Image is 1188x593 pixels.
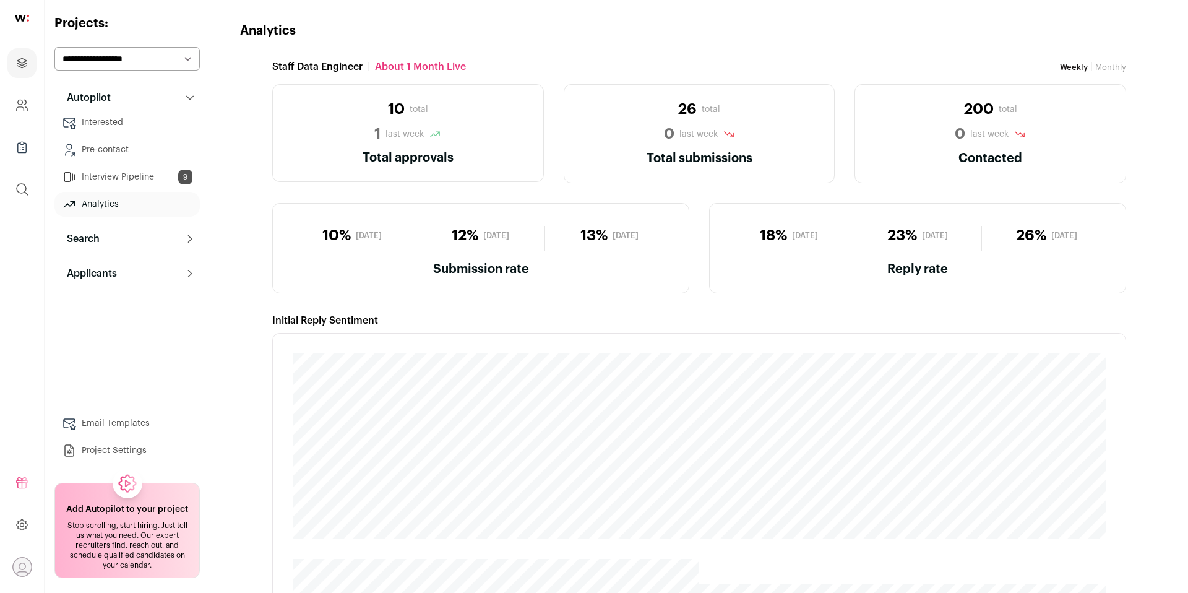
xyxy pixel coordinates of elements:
[664,124,674,144] span: 0
[54,165,200,189] a: Interview Pipeline9
[288,149,528,167] h2: Total approvals
[678,100,697,119] span: 26
[580,226,608,246] span: 13%
[54,261,200,286] button: Applicants
[999,103,1017,116] span: total
[54,438,200,463] a: Project Settings
[374,124,381,144] span: 1
[7,90,37,120] a: Company and ATS Settings
[887,226,917,246] span: 23%
[7,48,37,78] a: Projects
[613,231,639,241] span: [DATE]
[410,103,428,116] span: total
[1016,226,1046,246] span: 26%
[1051,231,1077,241] span: [DATE]
[54,85,200,110] button: Autopilot
[54,137,200,162] a: Pre-contact
[368,59,370,74] span: |
[59,232,100,246] p: Search
[54,227,200,251] button: Search
[59,90,111,105] p: Autopilot
[970,128,1009,141] span: last week
[240,22,296,40] h1: Analytics
[792,231,818,241] span: [DATE]
[59,266,117,281] p: Applicants
[679,128,718,141] span: last week
[870,149,1111,168] h2: Contacted
[375,59,466,74] span: about 1 month Live
[356,231,382,241] span: [DATE]
[964,100,994,119] span: 200
[1060,63,1088,71] span: Weekly
[1095,63,1126,71] a: Monthly
[54,483,200,578] a: Add Autopilot to your project Stop scrolling, start hiring. Just tell us what you need. Our exper...
[385,128,424,141] span: last week
[702,103,720,116] span: total
[15,15,29,22] img: wellfound-shorthand-0d5821cbd27db2630d0214b213865d53afaa358527fdda9d0ea32b1df1b89c2c.svg
[12,557,32,577] button: Open dropdown
[725,261,1111,278] h2: Reply rate
[54,15,200,32] h2: Projects:
[7,132,37,162] a: Company Lists
[62,521,192,570] div: Stop scrolling, start hiring. Just tell us what you need. Our expert recruiters find, reach out, ...
[54,192,200,217] a: Analytics
[1090,62,1093,72] span: |
[922,231,948,241] span: [DATE]
[483,231,509,241] span: [DATE]
[288,261,674,278] h2: Submission rate
[66,503,188,516] h2: Add Autopilot to your project
[272,313,1126,328] div: Initial Reply Sentiment
[54,411,200,436] a: Email Templates
[322,226,351,246] span: 10%
[760,226,787,246] span: 18%
[272,59,363,74] span: Staff Data Engineer
[54,110,200,135] a: Interested
[955,124,965,144] span: 0
[579,149,820,168] h2: Total submissions
[452,226,478,246] span: 12%
[388,100,405,119] span: 10
[178,170,192,184] span: 9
